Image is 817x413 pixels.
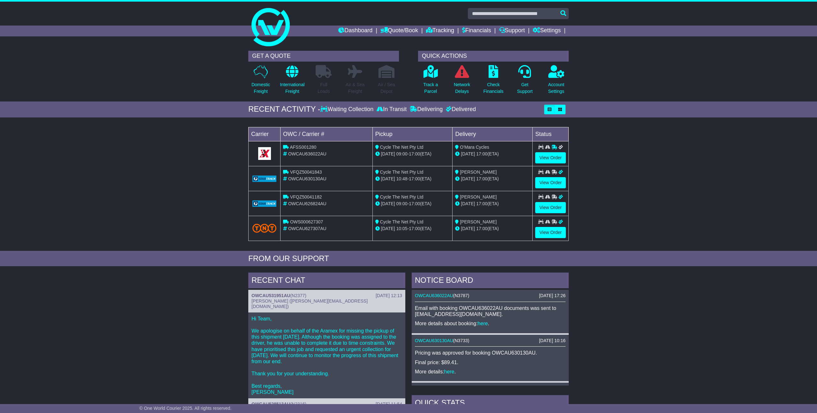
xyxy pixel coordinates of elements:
div: Waiting Collection [320,106,375,113]
a: Tracking [426,26,454,36]
a: Quote/Book [380,26,418,36]
p: Network Delays [454,81,470,95]
div: Delivering [408,106,444,113]
p: Domestic Freight [251,81,270,95]
span: [DATE] [461,226,475,231]
span: 17:00 [476,226,487,231]
div: GET A QUOTE [248,51,399,62]
p: Hi Team, We apologise on behalf of the Aramex for missing the pickup of this shipment [DATE]. Alt... [251,316,402,395]
a: View Order [535,152,566,163]
p: Air / Sea Depot [378,81,395,95]
span: © One World Courier 2025. All rights reserved. [139,406,232,411]
span: 09:00 [396,151,408,156]
div: [DATE] 12:13 [376,293,402,298]
div: (ETA) [455,225,530,232]
span: N2316 [292,402,305,407]
p: Track a Parcel [423,81,438,95]
span: [PERSON_NAME] [460,194,497,199]
td: Delivery [453,127,533,141]
a: Track aParcel [423,65,438,98]
span: N3733 [455,338,468,343]
span: [PERSON_NAME] [460,219,497,224]
span: Cycle The Net Pty Ltd [380,194,423,199]
span: Cycle The Net Pty Ltd [380,219,423,224]
img: TNT_Domestic.png [252,224,276,232]
div: RECENT ACTIVITY - [248,105,320,114]
span: VFQZ50041843 [290,169,322,175]
span: 17:00 [476,176,487,181]
p: Check Financials [483,81,504,95]
a: OWCAU528513AU [251,402,290,407]
span: 17:00 [409,176,420,181]
span: [PERSON_NAME] ([PERSON_NAME][EMAIL_ADDRESS][DOMAIN_NAME]) [251,298,368,309]
p: Air & Sea Freight [346,81,364,95]
td: Status [533,127,569,141]
span: OWCAU630130AU [288,176,326,181]
p: Full Loads [316,81,332,95]
div: - (ETA) [375,176,450,182]
span: [DATE] [461,176,475,181]
div: ( ) [251,402,402,407]
div: - (ETA) [375,151,450,157]
td: Carrier [249,127,281,141]
span: OWCAU627307AU [288,226,326,231]
p: More details: . [415,369,566,375]
td: OWC / Carrier # [281,127,373,141]
div: (ETA) [455,176,530,182]
span: 17:00 [476,151,487,156]
div: Delivered [444,106,476,113]
div: [DATE] 17:26 [539,293,566,298]
a: CheckFinancials [483,65,504,98]
img: GetCarrierServiceLogo [258,147,271,160]
span: OWS000627307 [290,219,323,224]
a: View Order [535,227,566,238]
a: GetSupport [517,65,533,98]
span: [DATE] [381,226,395,231]
a: AccountSettings [548,65,565,98]
p: More details about booking: . [415,320,566,327]
p: Final price: $89.41. [415,359,566,365]
a: Financials [462,26,491,36]
div: - (ETA) [375,200,450,207]
span: VFQZ50041182 [290,194,322,199]
a: View Order [535,202,566,213]
span: [PERSON_NAME] [460,169,497,175]
p: Email with booking OWCAU636022AU documents was sent to [EMAIL_ADDRESS][DOMAIN_NAME]. [415,305,566,317]
img: GetCarrierServiceLogo [252,200,276,207]
span: N3787 [455,293,468,298]
div: ( ) [415,338,566,343]
div: In Transit [375,106,408,113]
a: Support [499,26,525,36]
span: [DATE] [461,201,475,206]
a: Settings [533,26,561,36]
p: Account Settings [548,81,565,95]
p: Get Support [517,81,533,95]
a: NetworkDelays [453,65,470,98]
span: OWCAU636022AU [288,151,326,156]
span: 09:00 [396,201,408,206]
span: [DATE] [381,151,395,156]
a: DomesticFreight [251,65,270,98]
a: InternationalFreight [280,65,305,98]
span: AFSS001280 [290,145,316,150]
td: Pickup [372,127,453,141]
span: 17:00 [409,151,420,156]
span: 17:00 [409,226,420,231]
div: QUICK ACTIONS [418,51,569,62]
a: OWCAU636022AU [415,293,453,298]
span: [DATE] [461,151,475,156]
a: OWCAU630130AU [415,338,453,343]
div: - (ETA) [375,225,450,232]
div: Quick Stats [412,395,569,412]
div: ( ) [415,293,566,298]
span: O'Mara Cycles [460,145,489,150]
a: OWCAU531951AU [251,293,290,298]
div: [DATE] 10:16 [539,338,566,343]
div: ( ) [251,293,402,298]
a: Dashboard [338,26,372,36]
span: [DATE] [381,176,395,181]
span: N2377 [292,293,305,298]
p: International Freight [280,81,304,95]
span: 17:00 [409,201,420,206]
img: GetCarrierServiceLogo [252,176,276,182]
